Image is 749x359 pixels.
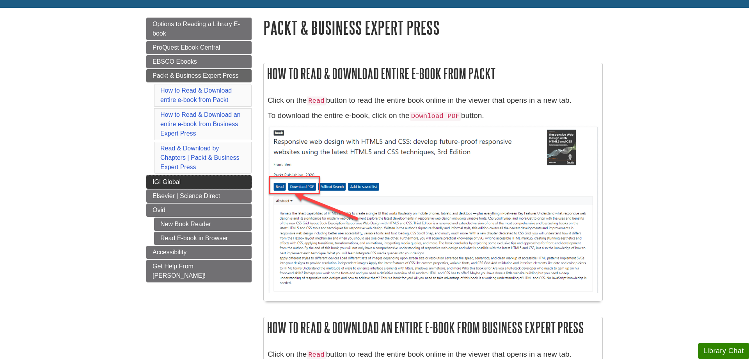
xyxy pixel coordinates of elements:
a: How to Read & Download an entire e-book from Business Expert Press [160,111,240,137]
a: Elsevier | Science Direct [146,189,252,203]
span: Ovid [153,207,165,213]
a: ProQuest Ebook Central [146,41,252,54]
span: Packt & Business Expert Press [153,72,239,79]
span: Options to Reading a Library E-book [153,21,240,37]
span: ProQuest Ebook Central [153,44,220,51]
span: EBSCO Ebooks [153,58,197,65]
a: Read E-book in Browser [154,232,252,245]
a: IGI Global [146,175,252,189]
span: IGI Global [153,179,181,185]
span: Elsevier | Science Direct [153,193,220,199]
h1: Packt & Business Expert Press [263,18,603,38]
a: New Book Reader [154,218,252,231]
a: Options to Reading a Library E-book [146,18,252,40]
h2: How to Read & Download entire e-book from Packt [264,63,602,84]
div: Guide Page Menu [146,18,252,282]
p: To download the entire e-book, click on the button. [268,110,598,121]
a: EBSCO Ebooks [146,55,252,68]
a: Ovid [146,204,252,217]
h2: How to Read & Download an entire e-book from Business Expert Press [264,317,602,338]
p: Click on the button to read the entire book online in the viewer that opens in a new tab. [268,95,598,106]
a: Read & Download by Chapters | Packt & Business Expert Press [160,145,239,170]
code: Read [307,96,326,105]
code: Download PDF [410,112,461,121]
a: How to Read & Download entire e-book from Packt [160,87,232,103]
img: packt ebooks [268,125,598,293]
a: Get Help From [PERSON_NAME]! [146,260,252,282]
span: Accessibility [153,249,186,255]
a: Packt & Business Expert Press [146,69,252,82]
button: Library Chat [698,343,749,359]
a: Accessibility [146,246,252,259]
span: Get Help From [PERSON_NAME]! [153,263,206,279]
